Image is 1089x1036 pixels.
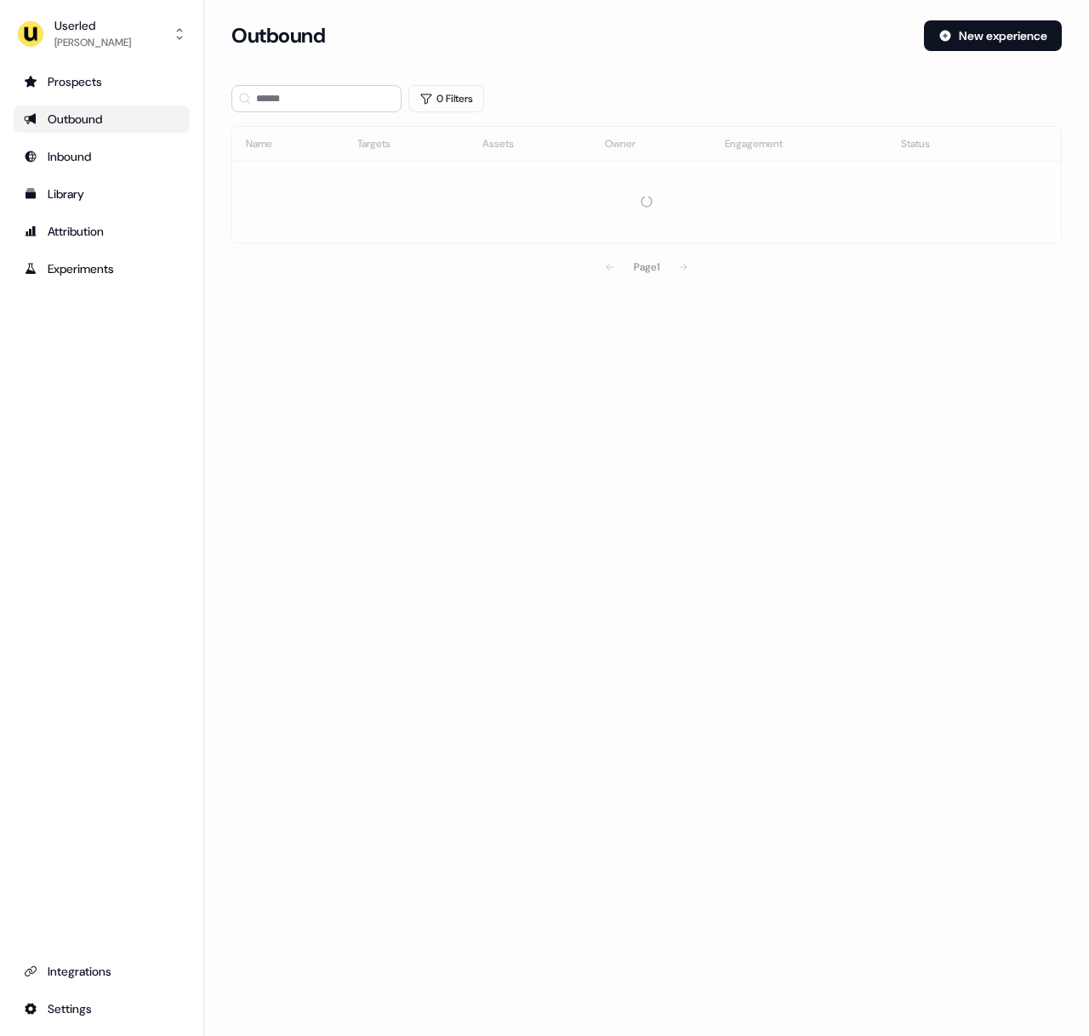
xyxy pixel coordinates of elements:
a: Go to integrations [14,958,190,985]
div: Experiments [24,260,180,277]
div: Userled [54,17,131,34]
div: Prospects [24,73,180,90]
div: Settings [24,1000,180,1017]
button: Userled[PERSON_NAME] [14,14,190,54]
div: Integrations [24,963,180,980]
a: Go to templates [14,180,190,208]
a: Go to prospects [14,68,190,95]
button: 0 Filters [408,85,484,112]
a: Go to Inbound [14,143,190,170]
div: [PERSON_NAME] [54,34,131,51]
a: Go to experiments [14,255,190,282]
h3: Outbound [231,23,325,48]
a: Go to integrations [14,995,190,1022]
div: Inbound [24,148,180,165]
a: Go to attribution [14,218,190,245]
div: Library [24,185,180,202]
div: Outbound [24,111,180,128]
a: Go to outbound experience [14,105,190,133]
button: New experience [924,20,1062,51]
div: Attribution [24,223,180,240]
